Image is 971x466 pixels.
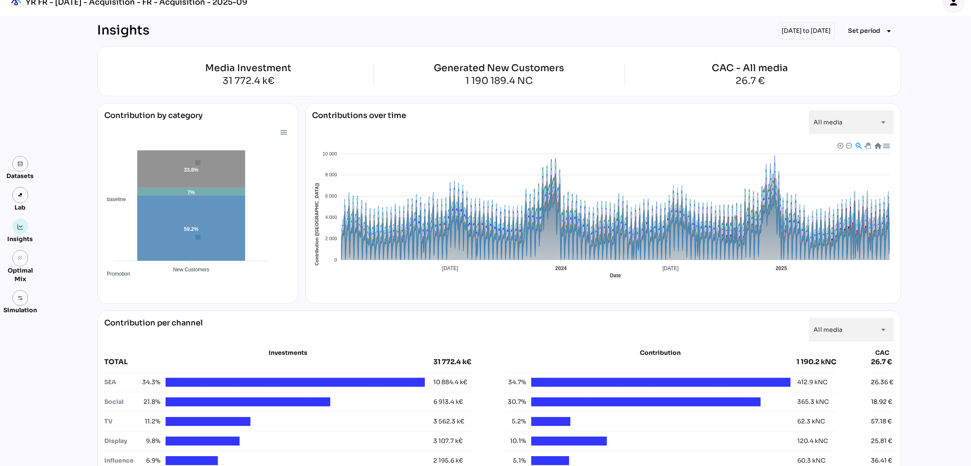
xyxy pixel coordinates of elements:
div: 10 884.4 k€ [433,378,467,387]
div: 120.4 kNC [797,437,828,446]
div: Media Investment [123,63,373,73]
span: 11.2% [140,417,160,426]
div: Optimal Mix [3,266,37,283]
div: 2 195.6 k€ [433,456,463,465]
div: Lab [11,203,30,212]
div: TV [105,417,140,426]
div: 36.41 € [871,456,892,465]
div: 412.9 kNC [797,378,828,387]
div: Insights [8,235,33,243]
tspan: 2024 [555,265,567,271]
div: 25.81 € [871,437,892,446]
span: 34.7% [506,378,526,387]
i: arrow_drop_down [884,26,894,36]
div: 3 562.3 k€ [433,417,464,426]
div: TOTAL [105,357,433,367]
div: Contributions over time [312,110,407,134]
div: Social [105,397,140,406]
img: settings.svg [17,295,23,301]
i: grain [17,255,23,261]
img: graph.svg [17,224,23,230]
span: 30.7% [506,397,526,406]
tspan: New Customers [173,267,209,273]
div: Display [105,437,140,446]
div: Investments [105,348,471,357]
div: 31 772.4 k€ [123,76,373,86]
tspan: [DATE] [442,265,458,271]
div: Menu [882,142,889,149]
tspan: 4 000 [325,215,337,220]
span: 21.8% [140,397,160,406]
span: Promotion [100,271,130,277]
div: 60.3 kNC [797,456,825,465]
div: Generated New Customers [434,63,564,73]
div: Datasets [7,172,34,180]
i: arrow_drop_down [879,325,889,335]
text: Date [610,273,621,279]
div: [DATE] to [DATE] [778,23,835,39]
div: Panning [864,143,869,148]
div: 18.92 € [871,397,892,406]
div: 31 772.4 k€ [433,357,471,367]
div: 26.7 € [871,357,894,367]
span: baseline [100,196,126,202]
div: Contribution per channel [105,318,203,342]
div: Zoom Out [845,142,851,148]
img: lab.svg [17,192,23,198]
div: Reset Zoom [874,142,881,149]
tspan: 0 [334,257,337,262]
div: Menu [279,128,286,135]
span: 5.1% [506,456,526,465]
tspan: 2 000 [325,236,337,241]
tspan: 8 000 [325,173,337,178]
div: Insights [97,23,150,39]
tspan: 2025 [776,265,787,271]
div: 365.3 kNC [797,397,829,406]
span: All media [814,118,843,126]
div: Contribution by category [105,110,291,127]
div: 26.36 € [871,378,894,387]
span: 9.8% [140,437,160,446]
div: CAC [871,348,894,357]
span: 5.2% [506,417,526,426]
tspan: [DATE] [662,265,679,271]
img: data.svg [17,161,23,167]
div: 3 107.7 k€ [433,437,463,446]
tspan: 10 000 [322,151,337,156]
i: arrow_drop_down [879,117,889,127]
div: 1 190 189.4 NC [434,76,564,86]
tspan: 6 000 [325,193,337,198]
text: Contribution ([GEOGRAPHIC_DATA]) [314,183,319,265]
div: Influence [105,456,140,465]
div: 57.18 € [871,417,892,426]
span: 10.1% [506,437,526,446]
button: Expand "Set period" [842,23,901,39]
div: 62.3 kNC [797,417,825,426]
div: Simulation [3,306,37,314]
span: All media [814,326,843,334]
div: CAC - All media [712,63,788,73]
div: 6 913.4 k€ [433,397,463,406]
div: 1 190.2 kNC [796,357,836,367]
span: 6.9% [140,456,160,465]
div: Contribution [527,348,794,357]
span: 34.3% [140,378,160,387]
div: SEA [105,378,140,387]
span: Set period [848,26,881,36]
div: Selection Zoom [854,142,862,149]
div: 26.7 € [712,76,788,86]
div: Zoom In [837,142,843,148]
